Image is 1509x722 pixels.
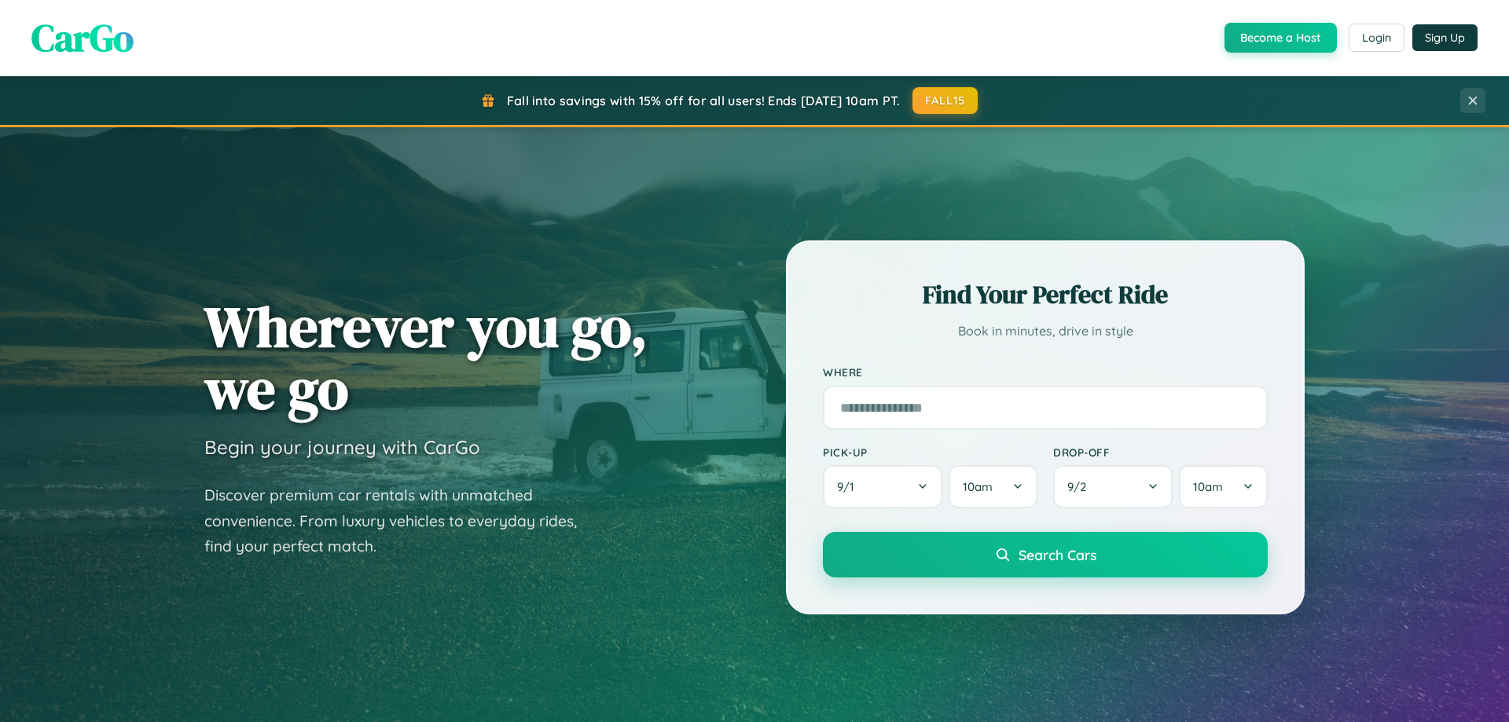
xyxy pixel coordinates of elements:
[823,366,1268,379] label: Where
[1179,465,1268,508] button: 10am
[1193,479,1223,494] span: 10am
[1412,24,1478,51] button: Sign Up
[1349,24,1404,52] button: Login
[837,479,862,494] span: 9 / 1
[1019,546,1096,563] span: Search Cars
[204,435,480,459] h3: Begin your journey with CarGo
[1224,23,1337,53] button: Become a Host
[963,479,993,494] span: 10am
[823,532,1268,577] button: Search Cars
[949,465,1037,508] button: 10am
[1067,479,1094,494] span: 9 / 2
[1053,445,1268,459] label: Drop-off
[823,277,1268,312] h2: Find Your Perfect Ride
[823,465,942,508] button: 9/1
[31,12,134,64] span: CarGo
[912,87,978,114] button: FALL15
[204,482,597,559] p: Discover premium car rentals with unmatched convenience. From luxury vehicles to everyday rides, ...
[507,93,901,108] span: Fall into savings with 15% off for all users! Ends [DATE] 10am PT.
[204,295,648,420] h1: Wherever you go, we go
[823,445,1037,459] label: Pick-up
[823,320,1268,343] p: Book in minutes, drive in style
[1053,465,1173,508] button: 9/2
